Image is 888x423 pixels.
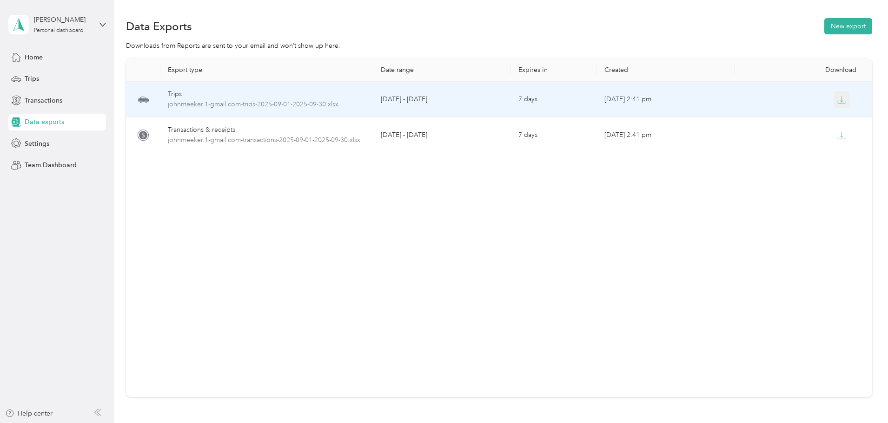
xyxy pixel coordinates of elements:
[34,28,84,33] div: Personal dashboard
[168,99,366,110] span: johnmeeker.1-gmail.com-trips-2025-09-01-2025-09-30.xlsx
[25,74,39,84] span: Trips
[373,82,511,117] td: [DATE] - [DATE]
[168,135,366,145] span: johnmeeker.1-gmail.com-transactions-2025-09-01-2025-09-30.xlsx
[168,125,366,135] div: Transactions & receipts
[25,139,49,149] span: Settings
[25,52,43,62] span: Home
[373,59,511,82] th: Date range
[126,41,872,51] div: Downloads from Reports are sent to your email and won’t show up here.
[160,59,373,82] th: Export type
[34,15,92,25] div: [PERSON_NAME]
[742,66,865,74] div: Download
[824,18,872,34] button: New export
[373,117,511,153] td: [DATE] - [DATE]
[511,117,597,153] td: 7 days
[597,59,735,82] th: Created
[168,89,366,99] div: Trips
[25,160,77,170] span: Team Dashboard
[511,82,597,117] td: 7 days
[25,117,64,127] span: Data exports
[5,409,53,418] button: Help center
[25,96,62,105] span: Transactions
[836,371,888,423] iframe: Everlance-gr Chat Button Frame
[511,59,597,82] th: Expires in
[126,21,192,31] h1: Data Exports
[597,117,735,153] td: [DATE] 2:41 pm
[597,82,735,117] td: [DATE] 2:41 pm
